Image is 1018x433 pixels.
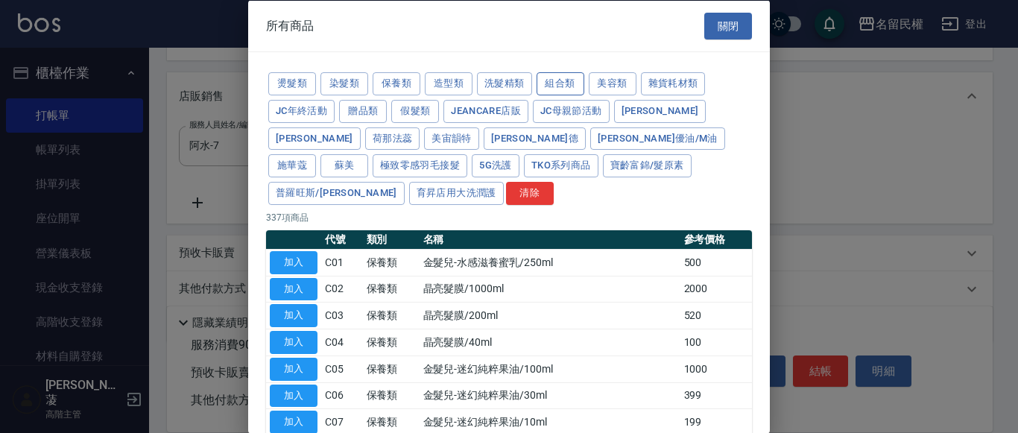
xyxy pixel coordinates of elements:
[443,99,528,122] button: JeanCare店販
[533,99,610,122] button: JC母親節活動
[506,182,554,205] button: 清除
[270,277,317,300] button: 加入
[268,99,335,122] button: JC年終活動
[391,99,439,122] button: 假髮類
[270,250,317,274] button: 加入
[321,302,363,329] td: C03
[339,99,387,122] button: 贈品類
[420,249,680,276] td: 金髮兒-水感滋養蜜乳/250ml
[270,304,317,327] button: 加入
[270,357,317,380] button: 加入
[268,72,316,95] button: 燙髮類
[704,12,752,39] button: 關閉
[680,329,753,355] td: 100
[680,249,753,276] td: 500
[420,382,680,409] td: 金髮兒-迷幻純粹果油/30ml
[424,127,479,150] button: 美宙韻特
[268,154,316,177] button: 施華蔻
[420,276,680,303] td: 晶亮髮膜/1000ml
[420,355,680,382] td: 金髮兒-迷幻純粹果油/100ml
[363,276,420,303] td: 保養類
[537,72,584,95] button: 組合類
[680,382,753,409] td: 399
[363,355,420,382] td: 保養類
[321,249,363,276] td: C01
[320,154,368,177] button: 蘇美
[477,72,532,95] button: 洗髮精類
[270,384,317,407] button: 加入
[420,230,680,249] th: 名稱
[680,355,753,382] td: 1000
[589,72,636,95] button: 美容類
[268,182,405,205] button: 普羅旺斯/[PERSON_NAME]
[363,329,420,355] td: 保養類
[365,127,420,150] button: 荷那法蕊
[363,230,420,249] th: 類別
[266,210,752,224] p: 337 項商品
[268,127,361,150] button: [PERSON_NAME]
[680,276,753,303] td: 2000
[472,154,519,177] button: 5G洗護
[420,302,680,329] td: 晶亮髮膜/200ml
[321,355,363,382] td: C05
[321,276,363,303] td: C02
[590,127,725,150] button: [PERSON_NAME]優油/M油
[363,382,420,409] td: 保養類
[614,99,706,122] button: [PERSON_NAME]
[420,329,680,355] td: 晶亮髮膜/40ml
[266,18,314,33] span: 所有商品
[524,154,598,177] button: TKO系列商品
[603,154,692,177] button: 寶齡富錦/髮原素
[363,302,420,329] td: 保養類
[321,329,363,355] td: C04
[680,230,753,249] th: 參考價格
[363,249,420,276] td: 保養類
[680,302,753,329] td: 520
[641,72,706,95] button: 雜貨耗材類
[321,382,363,409] td: C06
[270,331,317,354] button: 加入
[425,72,472,95] button: 造型類
[320,72,368,95] button: 染髮類
[373,154,467,177] button: 極致零感羽毛接髮
[484,127,586,150] button: [PERSON_NAME]德
[321,230,363,249] th: 代號
[409,182,504,205] button: 育昇店用大洗潤護
[373,72,420,95] button: 保養類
